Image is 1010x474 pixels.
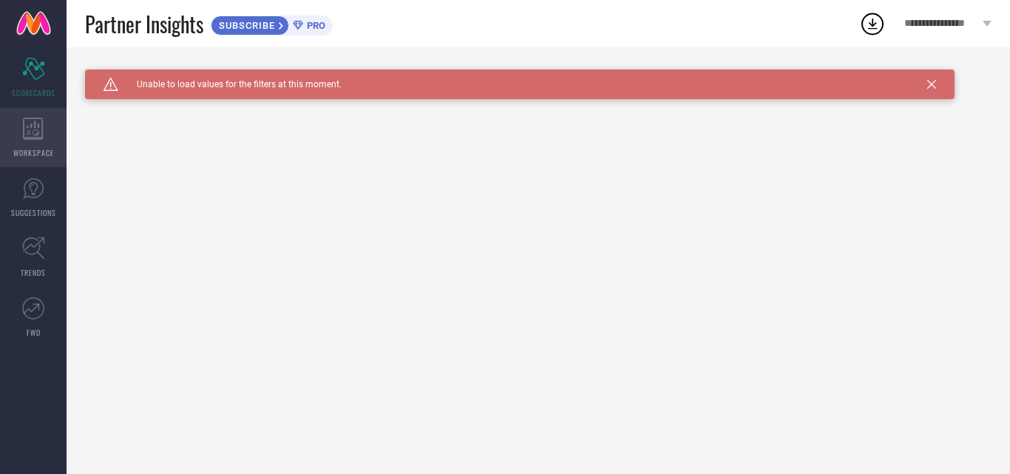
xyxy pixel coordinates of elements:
[211,12,333,35] a: SUBSCRIBEPRO
[85,9,203,39] span: Partner Insights
[85,70,992,81] div: Unable to load filters at this moment. Please try later.
[211,20,279,31] span: SUBSCRIBE
[27,327,41,338] span: FWD
[21,267,46,278] span: TRENDS
[11,207,56,218] span: SUGGESTIONS
[859,10,886,37] div: Open download list
[13,147,54,158] span: WORKSPACE
[303,20,325,31] span: PRO
[12,87,55,98] span: SCORECARDS
[118,79,342,89] span: Unable to load values for the filters at this moment.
